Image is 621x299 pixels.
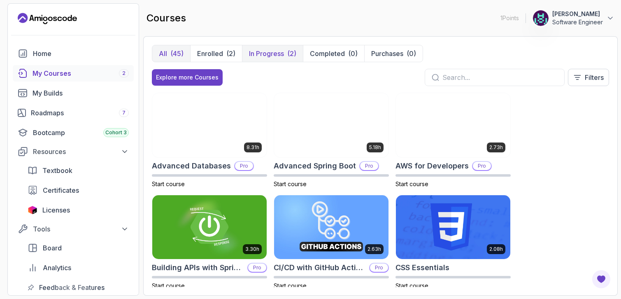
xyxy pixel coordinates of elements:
a: board [23,240,134,256]
a: roadmaps [13,105,134,121]
h2: CI/CD with GitHub Actions [274,262,366,273]
h2: AWS for Developers [395,160,469,172]
a: analytics [23,259,134,276]
a: builds [13,85,134,101]
span: Start course [395,282,428,289]
div: Home [33,49,129,58]
h2: Building APIs with Spring Boot [152,262,244,273]
div: (2) [287,49,296,58]
p: Enrolled [197,49,223,58]
p: In Progress [249,49,284,58]
p: All [159,49,167,58]
input: Search... [442,72,558,82]
span: Licenses [42,205,70,215]
p: 2.63h [367,246,381,252]
div: Resources [33,147,129,157]
p: 5.18h [369,144,381,151]
button: Completed(0) [303,45,364,62]
a: Landing page [18,12,77,25]
span: Analytics [43,263,71,273]
button: Explore more Courses [152,69,223,86]
h2: CSS Essentials [395,262,449,273]
button: Enrolled(2) [190,45,242,62]
span: Textbook [42,166,72,175]
div: (45) [170,49,184,58]
p: 1 Points [500,14,519,22]
span: Feedback & Features [39,283,105,292]
img: CSS Essentials card [396,195,510,259]
button: In Progress(2) [242,45,303,62]
span: Start course [274,282,307,289]
span: Start course [395,180,428,187]
img: jetbrains icon [28,206,37,214]
div: Explore more Courses [156,73,219,82]
p: Pro [248,264,266,272]
h2: Advanced Spring Boot [274,160,356,172]
span: Start course [152,180,185,187]
p: 8.31h [247,144,259,151]
a: courses [13,65,134,82]
p: Pro [235,162,253,170]
button: Filters [568,69,609,86]
span: Board [43,243,62,253]
img: Advanced Databases card [152,93,267,157]
button: Open Feedback Button [591,269,611,289]
a: certificates [23,182,134,199]
a: licenses [23,202,134,218]
p: Software Engineer [552,18,603,26]
p: Pro [473,162,491,170]
span: Cohort 3 [105,129,127,136]
p: 3.30h [245,246,259,252]
a: textbook [23,162,134,179]
a: feedback [23,279,134,296]
img: user profile image [533,10,549,26]
span: Certificates [43,185,79,195]
div: Bootcamp [33,128,129,138]
button: All(45) [152,45,190,62]
img: Building APIs with Spring Boot card [152,195,267,259]
span: Start course [274,180,307,187]
button: user profile image[PERSON_NAME]Software Engineer [533,10,614,26]
p: [PERSON_NAME] [552,10,603,18]
div: (0) [407,49,416,58]
p: Purchases [371,49,403,58]
img: Advanced Spring Boot card [274,93,388,157]
p: Completed [310,49,345,58]
a: home [13,45,134,62]
span: 2 [122,70,126,77]
div: My Builds [33,88,129,98]
span: 7 [122,110,126,116]
img: CI/CD with GitHub Actions card [274,195,388,259]
h2: Advanced Databases [152,160,231,172]
span: Start course [152,282,185,289]
p: 2.08h [489,246,503,252]
a: bootcamp [13,124,134,141]
div: (2) [226,49,235,58]
div: Tools [33,224,129,234]
p: Filters [585,72,604,82]
div: Roadmaps [31,108,129,118]
button: Resources [13,144,134,159]
div: (0) [348,49,358,58]
button: Purchases(0) [364,45,423,62]
p: Pro [370,264,388,272]
button: Tools [13,222,134,236]
p: Pro [360,162,378,170]
p: 2.73h [489,144,503,151]
h2: courses [147,12,186,25]
div: My Courses [33,68,129,78]
img: AWS for Developers card [396,93,510,157]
